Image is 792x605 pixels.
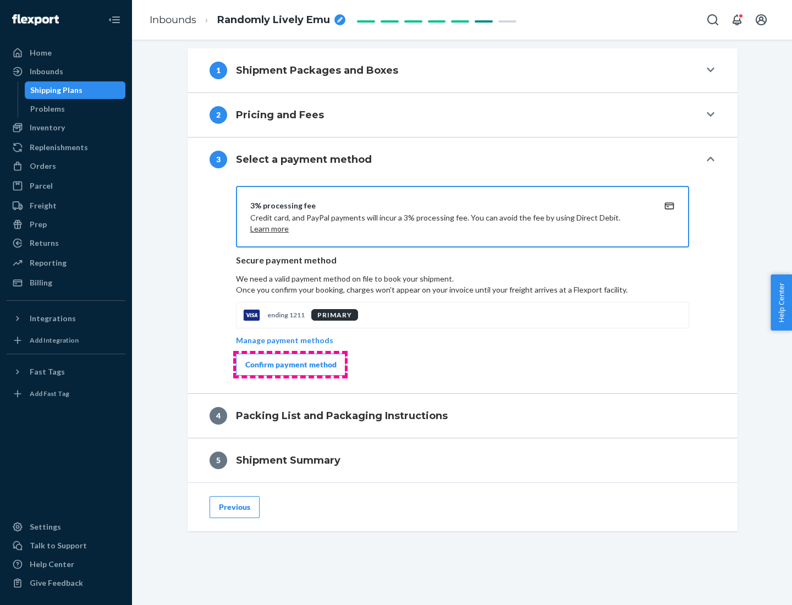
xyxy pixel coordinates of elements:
button: 1Shipment Packages and Boxes [188,48,738,92]
button: 5Shipment Summary [188,438,738,482]
div: 3 [210,151,227,168]
div: Inbounds [30,66,63,77]
div: Prep [30,219,47,230]
a: Home [7,44,125,62]
a: Orders [7,157,125,175]
a: Add Integration [7,332,125,349]
div: Talk to Support [30,540,87,551]
button: 2Pricing and Fees [188,93,738,137]
button: Open account menu [750,9,772,31]
div: Inventory [30,122,65,133]
div: Give Feedback [30,577,83,588]
p: Manage payment methods [236,335,333,346]
p: Once you confirm your booking, charges won't appear on your invoice until your freight arrives at... [236,284,689,295]
h4: Pricing and Fees [236,108,324,122]
a: Help Center [7,555,125,573]
div: Help Center [30,559,74,570]
a: Add Fast Tag [7,385,125,403]
div: Orders [30,161,56,172]
div: 4 [210,407,227,425]
p: We need a valid payment method on file to book your shipment. [236,273,689,295]
button: Previous [210,496,260,518]
div: Add Fast Tag [30,389,69,398]
div: Replenishments [30,142,88,153]
button: Give Feedback [7,574,125,592]
div: 2 [210,106,227,124]
a: Freight [7,197,125,215]
img: Flexport logo [12,14,59,25]
h4: Packing List and Packaging Instructions [236,409,448,423]
div: Billing [30,277,52,288]
button: 3Select a payment method [188,137,738,182]
div: Add Integration [30,335,79,345]
span: Randomly Lively Emu [217,13,330,28]
div: Home [30,47,52,58]
h4: Select a payment method [236,152,372,167]
div: 5 [210,452,227,469]
button: Learn more [250,223,289,234]
div: 1 [210,62,227,79]
p: Secure payment method [236,254,689,267]
div: Returns [30,238,59,249]
div: Parcel [30,180,53,191]
a: Settings [7,518,125,536]
a: Prep [7,216,125,233]
a: Returns [7,234,125,252]
a: Problems [25,100,126,118]
a: Replenishments [7,139,125,156]
div: PRIMARY [311,309,358,321]
button: Close Navigation [103,9,125,31]
div: Fast Tags [30,366,65,377]
button: Open notifications [726,9,748,31]
button: 4Packing List and Packaging Instructions [188,394,738,438]
p: Credit card, and PayPal payments will incur a 3% processing fee. You can avoid the fee by using D... [250,212,648,234]
div: Problems [30,103,65,114]
div: Confirm payment method [245,359,337,370]
a: Parcel [7,177,125,195]
p: ending 1211 [267,310,305,320]
a: Inbounds [150,14,196,26]
button: Fast Tags [7,363,125,381]
a: Talk to Support [7,537,125,554]
button: Integrations [7,310,125,327]
div: Reporting [30,257,67,268]
h4: Shipment Summary [236,453,340,468]
h4: Shipment Packages and Boxes [236,63,398,78]
a: Billing [7,274,125,291]
button: Confirm payment method [236,354,346,376]
div: Shipping Plans [30,85,82,96]
button: Open Search Box [702,9,724,31]
div: Integrations [30,313,76,324]
ol: breadcrumbs [141,4,354,36]
div: Settings [30,521,61,532]
div: 3% processing fee [250,200,648,211]
a: Shipping Plans [25,81,126,99]
button: Help Center [771,274,792,331]
a: Inbounds [7,63,125,80]
div: Freight [30,200,57,211]
a: Reporting [7,254,125,272]
a: Inventory [7,119,125,136]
